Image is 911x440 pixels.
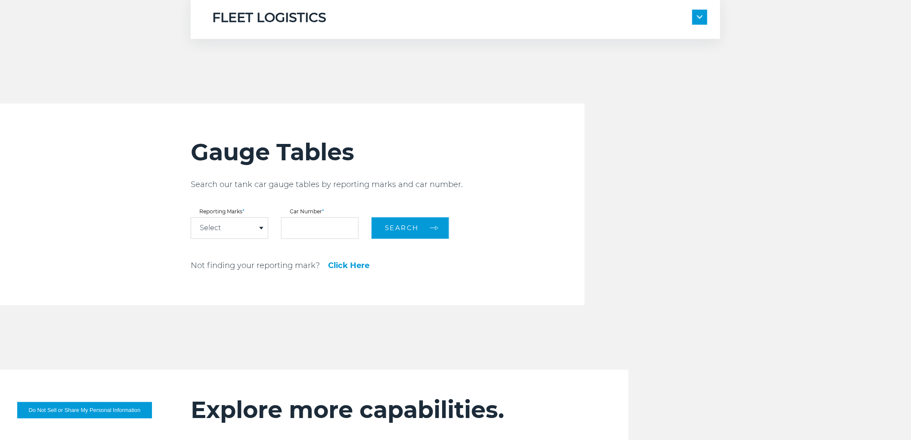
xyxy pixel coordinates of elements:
[385,224,419,232] span: Search
[17,402,152,418] button: Do Not Sell or Share My Personal Information
[372,217,449,239] button: Search arrow arrow
[697,15,703,19] img: arrow
[191,396,601,424] h2: Explore more capabilities.
[191,138,585,166] h2: Gauge Tables
[212,9,326,26] h5: FLEET LOGISTICS
[191,260,320,271] p: Not finding your reporting mark?
[191,179,585,190] p: Search our tank car gauge tables by reporting marks and car number.
[191,209,268,214] label: Reporting Marks
[200,225,221,231] a: Select
[328,262,369,269] a: Click Here
[281,209,359,214] label: Car Number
